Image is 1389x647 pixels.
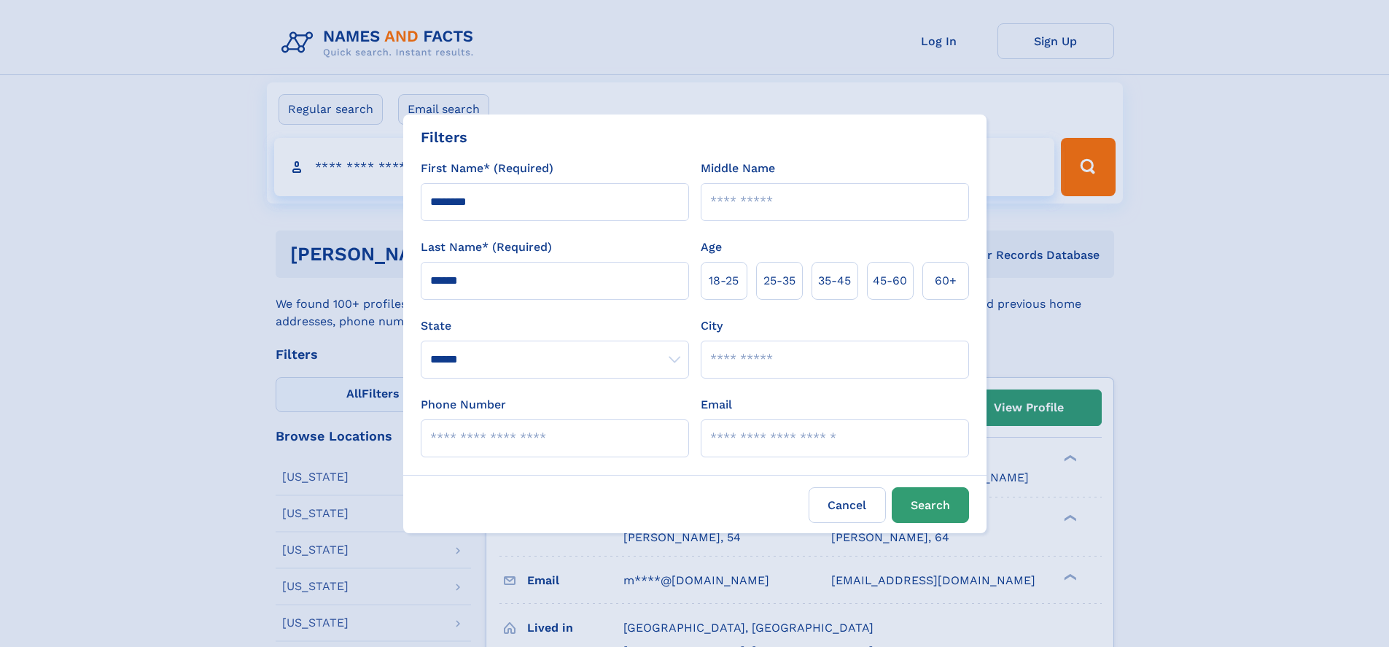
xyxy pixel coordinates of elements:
button: Search [892,487,969,523]
span: 25‑35 [763,272,795,290]
label: Last Name* (Required) [421,239,552,256]
span: 45‑60 [873,272,907,290]
label: Cancel [809,487,886,523]
label: Phone Number [421,396,506,414]
label: Age [701,239,722,256]
label: City [701,317,723,335]
label: State [421,317,689,335]
label: First Name* (Required) [421,160,553,177]
div: Filters [421,126,467,148]
span: 35‑45 [818,272,851,290]
label: Email [701,396,732,414]
span: 60+ [935,272,957,290]
label: Middle Name [701,160,775,177]
span: 18‑25 [709,272,739,290]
